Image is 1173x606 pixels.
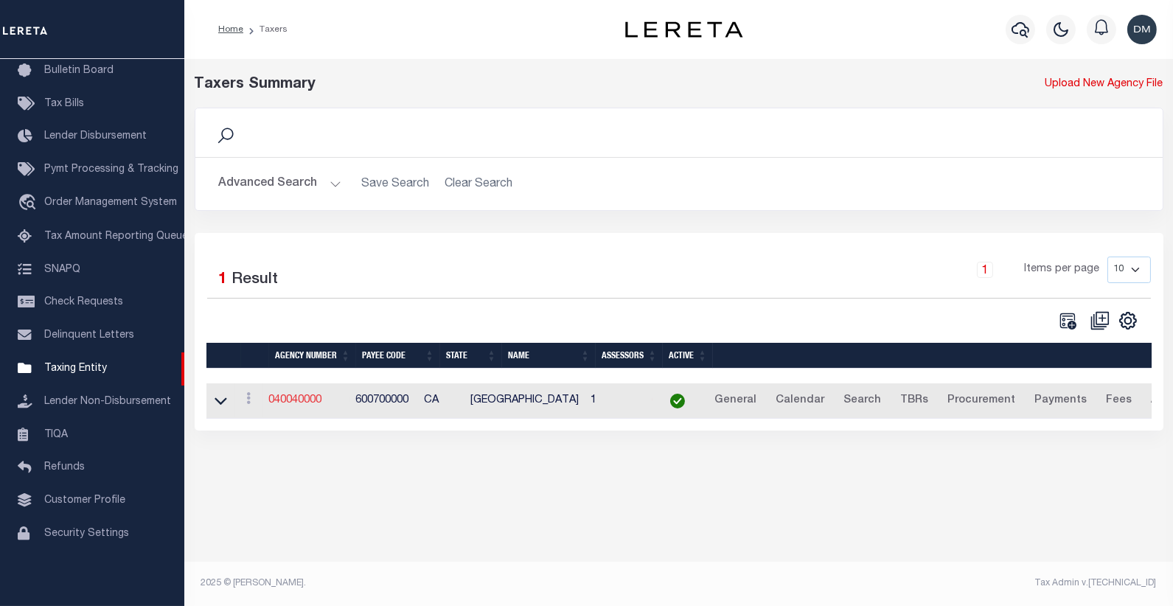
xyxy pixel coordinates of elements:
td: 600700000 [350,383,419,419]
th: Agency Number: activate to sort column ascending [269,343,356,369]
div: Taxers Summary [195,74,916,96]
a: Home [218,25,243,34]
a: Upload New Agency File [1045,77,1163,93]
span: Items per page [1025,262,1100,278]
span: SNAPQ [44,264,80,274]
a: Calendar [770,389,832,413]
span: Tax Amount Reporting Queue [44,231,188,242]
a: Procurement [941,389,1023,413]
img: logo-dark.svg [625,21,743,38]
a: 1 [977,262,993,278]
th: Active: activate to sort column ascending [663,343,713,369]
a: TBRs [894,389,936,413]
span: Pymt Processing & Tracking [44,164,178,175]
th: State: activate to sort column ascending [440,343,502,369]
i: travel_explore [18,194,41,213]
div: 2025 © [PERSON_NAME]. [190,577,679,590]
td: 1 [585,383,652,419]
a: Payments [1028,389,1094,413]
th: Name: activate to sort column ascending [502,343,596,369]
span: Refunds [44,462,85,473]
span: Order Management System [44,198,177,208]
span: Customer Profile [44,495,125,506]
li: Taxers [243,23,288,36]
a: Search [838,389,888,413]
td: CA [419,383,465,419]
button: Advanced Search [219,170,341,198]
th: Payee Code: activate to sort column ascending [356,343,440,369]
img: check-icon-green.svg [670,394,685,408]
span: Tax Bills [44,99,84,109]
span: Security Settings [44,529,129,539]
div: Tax Admin v.[TECHNICAL_ID] [690,577,1157,590]
span: TIQA [44,429,68,439]
th: Assessors: activate to sort column ascending [596,343,663,369]
a: General [709,389,764,413]
span: Bulletin Board [44,66,114,76]
span: Check Requests [44,297,123,307]
label: Result [232,268,279,292]
td: [GEOGRAPHIC_DATA] [465,383,585,419]
a: Fees [1100,389,1139,413]
span: 1 [219,272,228,288]
span: Taxing Entity [44,363,107,374]
a: 040040000 [269,395,322,405]
span: Lender Non-Disbursement [44,397,171,407]
span: Lender Disbursement [44,131,147,142]
img: svg+xml;base64,PHN2ZyB4bWxucz0iaHR0cDovL3d3dy53My5vcmcvMjAwMC9zdmciIHBvaW50ZXItZXZlbnRzPSJub25lIi... [1127,15,1157,44]
span: Delinquent Letters [44,330,134,341]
